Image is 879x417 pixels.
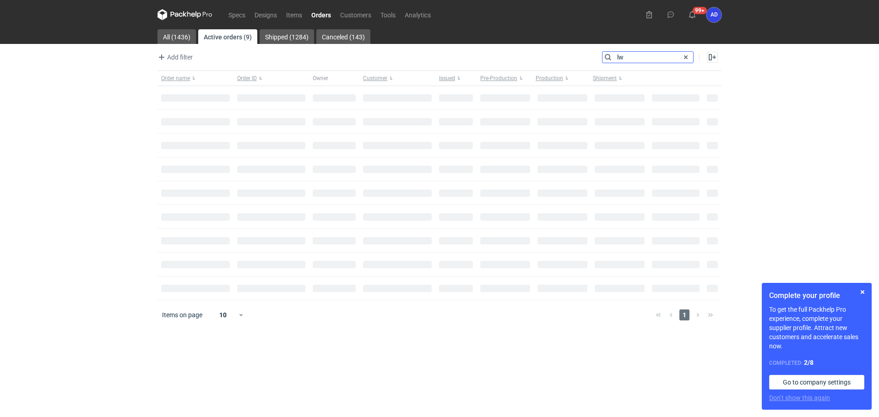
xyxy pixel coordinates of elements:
span: Order name [161,75,190,82]
a: Shipped (1284) [260,29,314,44]
div: Anita Dolczewska [706,7,722,22]
button: Customer [359,71,435,86]
button: Shipment [591,71,648,86]
h1: Complete your profile [769,290,864,301]
span: 1 [679,309,689,320]
a: Canceled (143) [316,29,370,44]
span: Order ID [237,75,257,82]
button: Add filter [156,52,193,63]
a: Customers [336,9,376,20]
span: Shipment [593,75,617,82]
button: 99+ [685,7,700,22]
button: Skip for now [857,287,868,298]
a: Active orders (9) [198,29,257,44]
a: Go to company settings [769,375,864,390]
a: Analytics [400,9,435,20]
strong: 2 / 8 [804,359,814,366]
input: Search [602,52,693,63]
a: Orders [307,9,336,20]
a: Specs [224,9,250,20]
span: Production [536,75,563,82]
a: Designs [250,9,282,20]
button: Pre-Production [477,71,534,86]
button: AD [706,7,722,22]
span: Pre-Production [480,75,517,82]
svg: Packhelp Pro [157,9,212,20]
button: Order name [157,71,233,86]
a: Tools [376,9,400,20]
button: Production [534,71,591,86]
span: Items on page [162,310,202,320]
button: Issued [435,71,477,86]
button: Don’t show this again [769,393,830,402]
a: All (1436) [157,29,196,44]
p: To get the full Packhelp Pro experience, complete your supplier profile. Attract new customers an... [769,305,864,351]
div: Completed: [769,358,864,368]
span: Issued [439,75,455,82]
button: Order ID [233,71,309,86]
a: Items [282,9,307,20]
span: Owner [313,75,328,82]
div: 10 [208,309,238,321]
span: Customer [363,75,387,82]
